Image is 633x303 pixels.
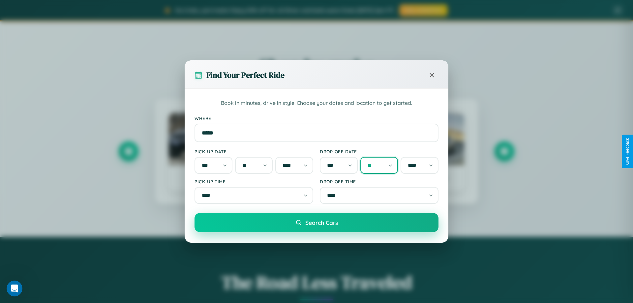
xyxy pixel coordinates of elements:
p: Book in minutes, drive in style. Choose your dates and location to get started. [195,99,438,107]
label: Drop-off Time [320,179,438,184]
label: Drop-off Date [320,149,438,154]
h3: Find Your Perfect Ride [206,70,285,80]
label: Where [195,115,438,121]
button: Search Cars [195,213,438,232]
span: Search Cars [305,219,338,226]
label: Pick-up Time [195,179,313,184]
label: Pick-up Date [195,149,313,154]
